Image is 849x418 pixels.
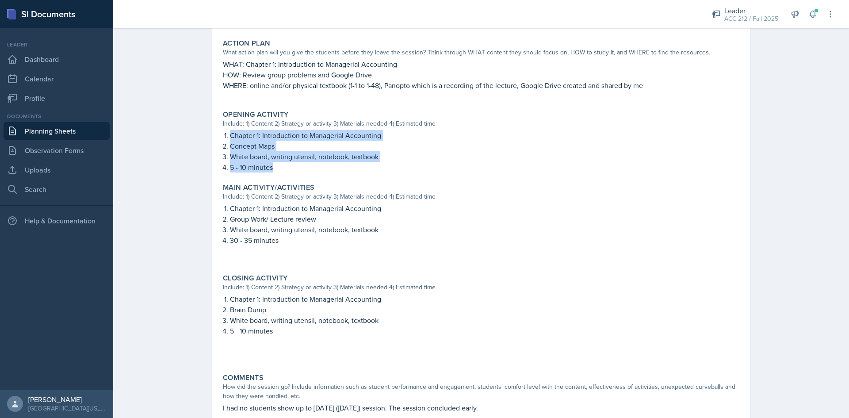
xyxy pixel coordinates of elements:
a: Calendar [4,70,110,88]
div: [GEOGRAPHIC_DATA][US_STATE] in [GEOGRAPHIC_DATA] [28,404,106,413]
p: White board, writing utensil, notebook, textbook [230,224,739,235]
div: Documents [4,112,110,120]
p: I had no students show up to [DATE] ([DATE]) session. The session concluded early. [223,403,739,413]
a: Planning Sheets [4,122,110,140]
div: Include: 1) Content 2) Strategy or activity 3) Materials needed 4) Estimated time [223,192,739,201]
a: Profile [4,89,110,107]
div: Include: 1) Content 2) Strategy or activity 3) Materials needed 4) Estimated time [223,119,739,128]
a: Dashboard [4,50,110,68]
label: Main Activity/Activities [223,183,315,192]
div: How did the session go? Include information such as student performance and engagement, students'... [223,382,739,401]
p: WHAT: Chapter 1: Introduction to Managerial Accounting [223,59,739,69]
p: Concept Maps [230,141,739,151]
div: [PERSON_NAME] [28,395,106,404]
a: Search [4,180,110,198]
p: Chapter 1: Introduction to Managerial Accounting [230,294,739,304]
p: 5 - 10 minutes [230,162,739,173]
p: White board, writing utensil, notebook, textbook [230,151,739,162]
div: What action plan will you give the students before they leave the session? Think through WHAT con... [223,48,739,57]
div: Leader [724,5,778,16]
p: Chapter 1: Introduction to Managerial Accounting [230,203,739,214]
a: Observation Forms [4,142,110,159]
label: Comments [223,373,264,382]
p: HOW: Review group problems and Google Drive [223,69,739,80]
p: WHERE: online and/or physical textbook (1-1 to 1-48), Panopto which is a recording of the lecture... [223,80,739,91]
label: Closing Activity [223,274,287,283]
div: Include: 1) Content 2) Strategy or activity 3) Materials needed 4) Estimated time [223,283,739,292]
p: Group Work/ Lecture review [230,214,739,224]
p: 5 - 10 minutes [230,326,739,336]
div: ACC 212 / Fall 2025 [724,14,778,23]
p: 30 - 35 minutes [230,235,739,245]
p: White board, writing utensil, notebook, textbook [230,315,739,326]
p: Chapter 1: Introduction to Managerial Accounting [230,130,739,141]
a: Uploads [4,161,110,179]
div: Leader [4,41,110,49]
p: Brain Dump [230,304,739,315]
label: Action Plan [223,39,270,48]
label: Opening Activity [223,110,288,119]
div: Help & Documentation [4,212,110,230]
